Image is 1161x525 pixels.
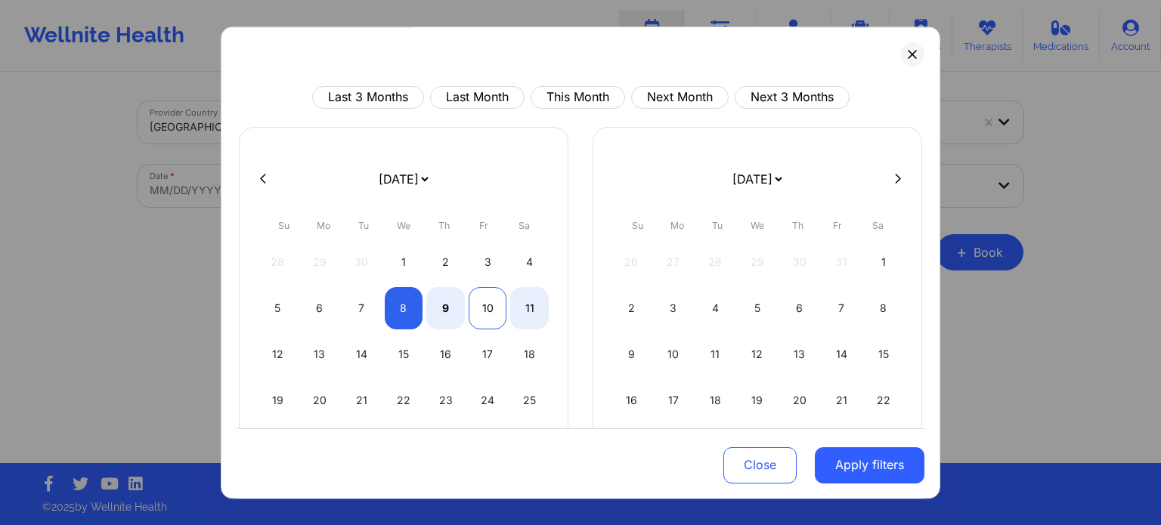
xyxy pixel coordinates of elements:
div: Wed Oct 08 2025 [385,287,423,329]
div: Sat Nov 22 2025 [864,379,902,422]
div: Wed Nov 19 2025 [738,379,777,422]
abbr: Wednesday [751,220,764,231]
div: Mon Nov 03 2025 [655,287,693,329]
button: This Month [531,86,625,109]
div: Sat Nov 29 2025 [864,425,902,468]
abbr: Thursday [438,220,450,231]
div: Sun Oct 05 2025 [259,287,297,329]
abbr: Monday [317,220,330,231]
div: Mon Nov 10 2025 [655,333,693,375]
div: Thu Oct 30 2025 [426,425,465,468]
div: Sat Nov 01 2025 [864,241,902,283]
div: Sun Oct 19 2025 [259,379,297,422]
abbr: Thursday [792,220,803,231]
div: Thu Oct 02 2025 [426,241,465,283]
div: Sun Nov 09 2025 [612,333,651,375]
div: Thu Nov 06 2025 [780,287,819,329]
button: Next 3 Months [735,86,850,109]
div: Wed Nov 26 2025 [738,425,777,468]
div: Thu Oct 23 2025 [426,379,465,422]
div: Thu Oct 16 2025 [426,333,465,375]
div: Sat Nov 15 2025 [864,333,902,375]
abbr: Friday [833,220,842,231]
button: Next Month [631,86,729,109]
div: Mon Nov 17 2025 [655,379,693,422]
div: Fri Nov 21 2025 [822,379,861,422]
div: Mon Oct 20 2025 [301,379,339,422]
div: Tue Nov 25 2025 [696,425,735,468]
div: Fri Nov 28 2025 [822,425,861,468]
div: Wed Oct 01 2025 [385,241,423,283]
div: Tue Oct 21 2025 [342,379,381,422]
div: Thu Nov 27 2025 [780,425,819,468]
div: Sat Oct 11 2025 [510,287,549,329]
div: Sun Oct 12 2025 [259,333,297,375]
div: Mon Oct 06 2025 [301,287,339,329]
div: Sat Nov 08 2025 [864,287,902,329]
div: Sat Oct 18 2025 [510,333,549,375]
div: Fri Oct 10 2025 [469,287,507,329]
div: Wed Nov 12 2025 [738,333,777,375]
abbr: Sunday [632,220,643,231]
abbr: Monday [670,220,684,231]
abbr: Saturday [872,220,884,231]
button: Apply filters [815,446,924,483]
div: Thu Nov 20 2025 [780,379,819,422]
div: Fri Oct 24 2025 [469,379,507,422]
abbr: Saturday [519,220,530,231]
abbr: Tuesday [358,220,369,231]
abbr: Tuesday [712,220,723,231]
div: Fri Nov 07 2025 [822,287,861,329]
div: Sat Oct 25 2025 [510,379,549,422]
div: Fri Oct 17 2025 [469,333,507,375]
div: Mon Nov 24 2025 [655,425,693,468]
abbr: Wednesday [397,220,410,231]
div: Wed Oct 15 2025 [385,333,423,375]
div: Thu Nov 13 2025 [780,333,819,375]
abbr: Sunday [278,220,289,231]
div: Sun Nov 02 2025 [612,287,651,329]
div: Wed Nov 05 2025 [738,287,777,329]
div: Sun Oct 26 2025 [259,425,297,468]
div: Sat Oct 04 2025 [510,241,549,283]
div: Thu Oct 09 2025 [426,287,465,329]
div: Tue Nov 11 2025 [696,333,735,375]
div: Wed Oct 22 2025 [385,379,423,422]
abbr: Friday [479,220,488,231]
div: Mon Oct 13 2025 [301,333,339,375]
div: Tue Oct 28 2025 [342,425,381,468]
div: Fri Oct 31 2025 [469,425,507,468]
div: Tue Nov 18 2025 [696,379,735,422]
div: Tue Nov 04 2025 [696,287,735,329]
div: Sun Nov 16 2025 [612,379,651,422]
div: Wed Oct 29 2025 [385,425,423,468]
div: Fri Nov 14 2025 [822,333,861,375]
div: Tue Oct 14 2025 [342,333,381,375]
div: Tue Oct 07 2025 [342,287,381,329]
button: Last Month [430,86,525,109]
button: Close [723,446,797,483]
div: Mon Oct 27 2025 [301,425,339,468]
div: Sun Nov 23 2025 [612,425,651,468]
div: Fri Oct 03 2025 [469,241,507,283]
button: Last 3 Months [312,86,424,109]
